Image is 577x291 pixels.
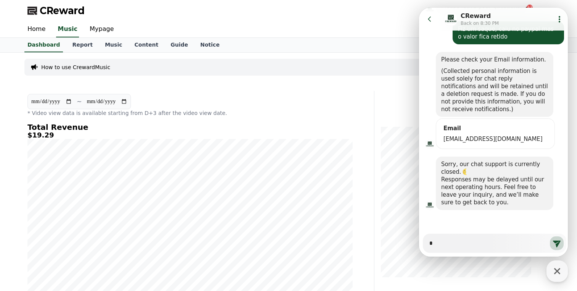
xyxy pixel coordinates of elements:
a: 22 [522,6,531,15]
a: How to use CrewardMusic [41,63,110,71]
a: Music [56,21,79,37]
span: CReward [40,5,85,17]
h4: Premium View [380,118,531,127]
a: Content [128,38,164,52]
a: Guide [164,38,194,52]
p: * Video view data is available starting from D+3 after the video view date. [27,109,353,117]
a: CReward [27,5,85,17]
div: 22 [527,5,533,11]
a: Report [66,38,99,52]
h5: $19.29 [27,131,353,139]
a: Mypage [84,21,120,37]
p: ~ [77,97,82,106]
a: Home [21,21,52,37]
a: Notice [194,38,226,52]
a: Music [99,38,128,52]
h4: Total Revenue [27,123,353,131]
iframe: Channel chat [419,8,568,257]
a: Dashboard [24,38,63,52]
